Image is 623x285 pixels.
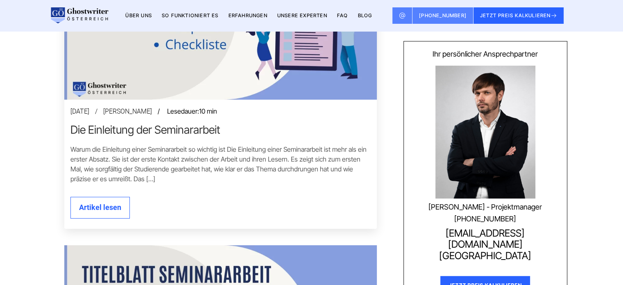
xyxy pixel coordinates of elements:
a: [PHONE_NUMBER] [412,7,473,24]
button: JETZT PREIS KALKULIEREN [473,7,564,24]
div: Ihr persönlicher Ansprechpartner [409,50,562,59]
a: Unsere Experten [277,12,327,18]
a: Über uns [125,12,152,18]
a: So funktioniert es [162,12,219,18]
span: / [152,107,165,115]
a: Artikel lesen [70,197,130,219]
p: Warum die Einleitung einer Seminararbeit so wichtig ist Die Einleitung einer Seminararbeit ist me... [70,144,371,184]
address: [PERSON_NAME] [70,107,371,115]
img: Konstantin Steimle [435,66,535,198]
a: BLOG [358,12,372,18]
div: [PERSON_NAME] - Projektmanager [409,203,562,212]
img: Email [399,12,406,19]
time: [DATE] [70,107,103,115]
a: FAQ [337,12,348,18]
span: Lesedauer: [167,107,217,115]
a: [PHONE_NUMBER] [409,215,562,223]
span: [PHONE_NUMBER] [419,12,467,18]
a: Erfahrungen [229,12,267,18]
a: Die Einleitung der Seminararbeit [70,123,371,136]
strong: 10 min [199,107,217,115]
img: logo wirschreiben [50,7,109,24]
a: [EMAIL_ADDRESS][DOMAIN_NAME][GEOGRAPHIC_DATA] [409,228,562,262]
